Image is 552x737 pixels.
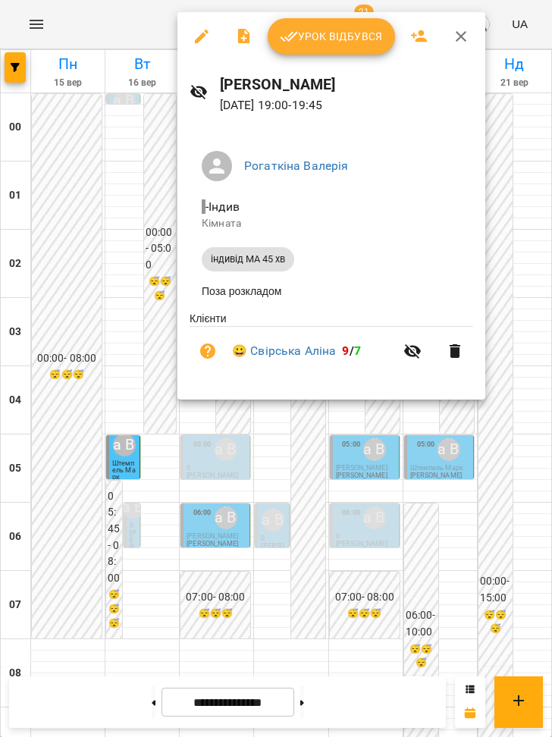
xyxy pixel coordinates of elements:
b: / [342,343,360,358]
button: Урок відбувся [268,18,395,55]
h6: [PERSON_NAME] [220,73,473,96]
span: Урок відбувся [280,27,383,45]
span: 9 [342,343,349,358]
button: Візит ще не сплачено. Додати оплату? [190,333,226,369]
a: Рогаткіна Валерія [244,158,349,173]
span: - Індив [202,199,243,214]
p: Кімната [202,216,461,231]
p: [DATE] 19:00 - 19:45 [220,96,473,114]
a: 😀 Свірська Аліна [232,342,336,360]
li: Поза розкладом [190,278,473,305]
span: індивід МА 45 хв [202,252,294,266]
span: 7 [354,343,361,358]
ul: Клієнти [190,311,473,381]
